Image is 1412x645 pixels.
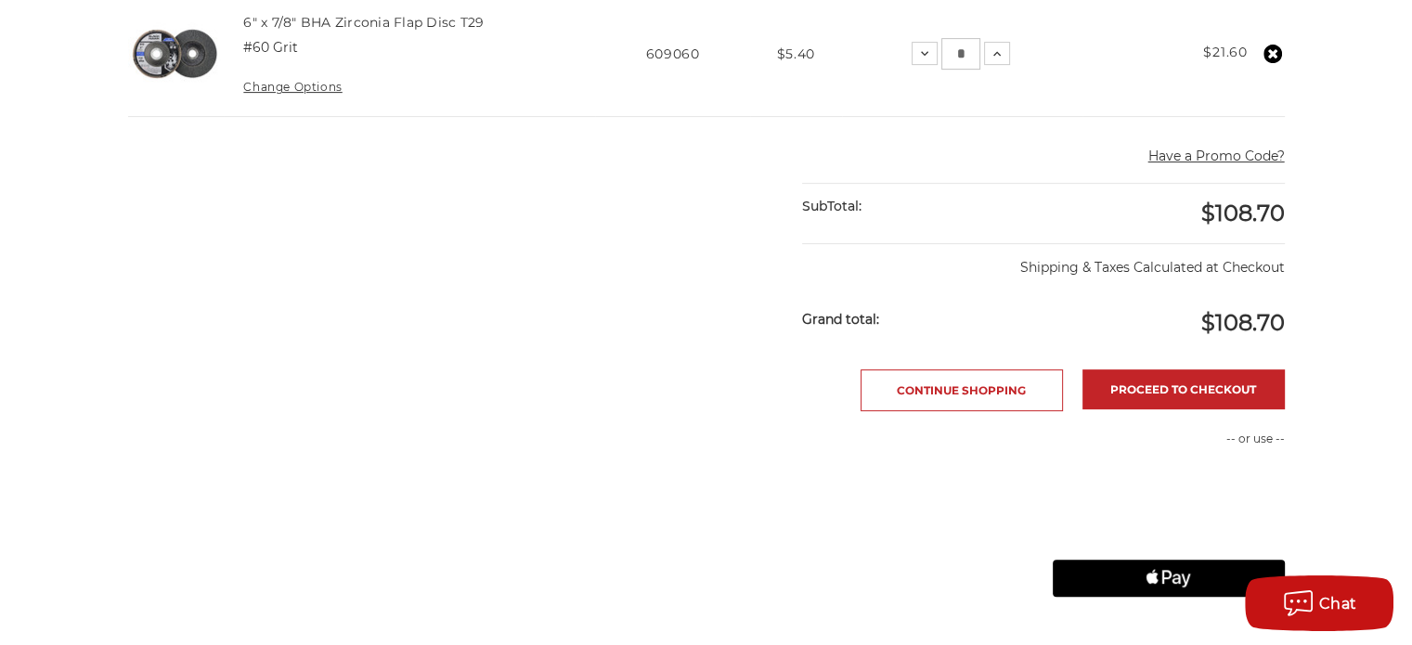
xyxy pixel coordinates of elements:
[777,45,816,62] span: $5.40
[128,7,221,100] img: 6" x 7/8" BHA Zirconia Flap Disc T29
[1053,467,1285,504] iframe: PayPal-paypal
[243,38,298,58] dd: #60 Grit
[1053,431,1285,447] p: -- or use --
[802,311,879,328] strong: Grand total:
[645,45,699,62] span: 609060
[1245,575,1393,631] button: Chat
[1319,595,1357,613] span: Chat
[243,80,342,94] a: Change Options
[1203,44,1247,60] strong: $21.60
[1082,369,1285,409] a: Proceed to checkout
[1148,147,1285,166] button: Have a Promo Code?
[1053,513,1285,550] iframe: PayPal-paylater
[802,243,1284,277] p: Shipping & Taxes Calculated at Checkout
[1201,309,1285,336] span: $108.70
[861,369,1063,411] a: Continue Shopping
[243,14,484,31] a: 6" x 7/8" BHA Zirconia Flap Disc T29
[1201,200,1285,226] span: $108.70
[802,184,1043,229] div: SubTotal:
[941,38,980,70] input: 6" x 7/8" BHA Zirconia Flap Disc T29 Quantity:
